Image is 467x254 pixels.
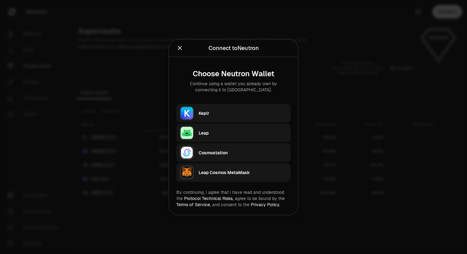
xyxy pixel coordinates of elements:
a: Protocol Technical Risks, [184,195,233,201]
button: Close [176,44,183,52]
img: Keplr [181,107,193,119]
div: Cosmostation [199,149,287,156]
button: KeplrKeplr [176,104,291,122]
div: Leap Cosmos MetaMask [199,169,287,175]
button: Leap Cosmos MetaMaskLeap Cosmos MetaMask [176,163,291,181]
img: Leap Cosmos MetaMask [181,166,193,178]
div: By continuing, I agree that I have read and understood the agree to be bound by the and consent t... [176,189,291,207]
div: Connect to Neutron [208,44,259,52]
img: Cosmostation [181,146,193,159]
a: Privacy Policy. [251,202,280,207]
div: Leap [199,130,287,136]
div: Choose Neutron Wallet [181,69,286,78]
div: Keplr [199,110,287,116]
img: Leap [181,127,193,139]
a: Terms of Service, [176,202,211,207]
button: CosmostationCosmostation [176,143,291,162]
div: Continue using a wallet you already own by connecting it to [GEOGRAPHIC_DATA]. [181,80,286,93]
button: LeapLeap [176,123,291,142]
